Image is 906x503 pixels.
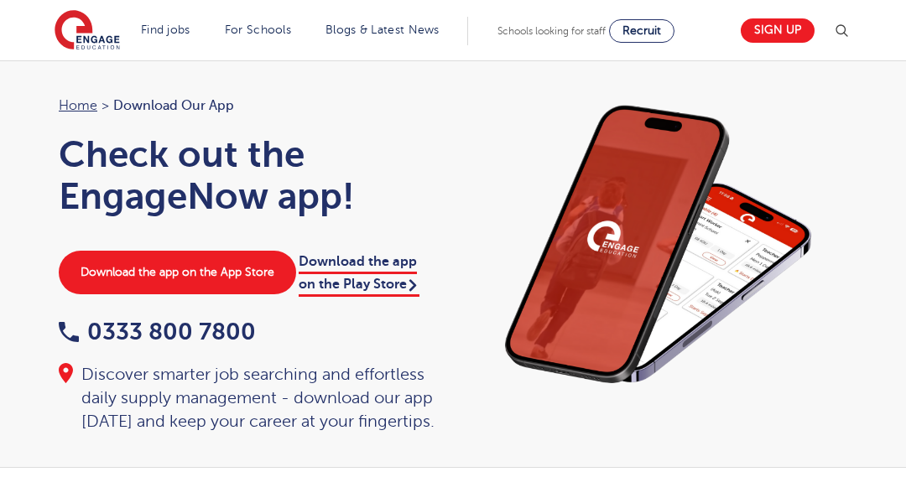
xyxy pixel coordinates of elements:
a: Download the app on the Play Store [299,254,419,296]
span: Schools looking for staff [497,25,606,37]
a: Home [59,98,97,113]
span: > [102,98,109,113]
a: Find jobs [141,23,190,36]
div: Discover smarter job searching and effortless daily supply management - download our app [DATE] a... [59,363,436,433]
img: Engage Education [55,10,120,52]
a: Download the app on the App Store [59,251,296,294]
a: 0333 800 7800 [59,319,256,345]
span: Recruit [622,24,661,37]
nav: breadcrumb [59,95,436,117]
span: Download our app [113,95,234,117]
a: Sign up [741,18,815,43]
a: Blogs & Latest News [325,23,440,36]
h1: Check out the EngageNow app! [59,133,436,217]
a: Recruit [609,19,674,43]
a: For Schools [225,23,291,36]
